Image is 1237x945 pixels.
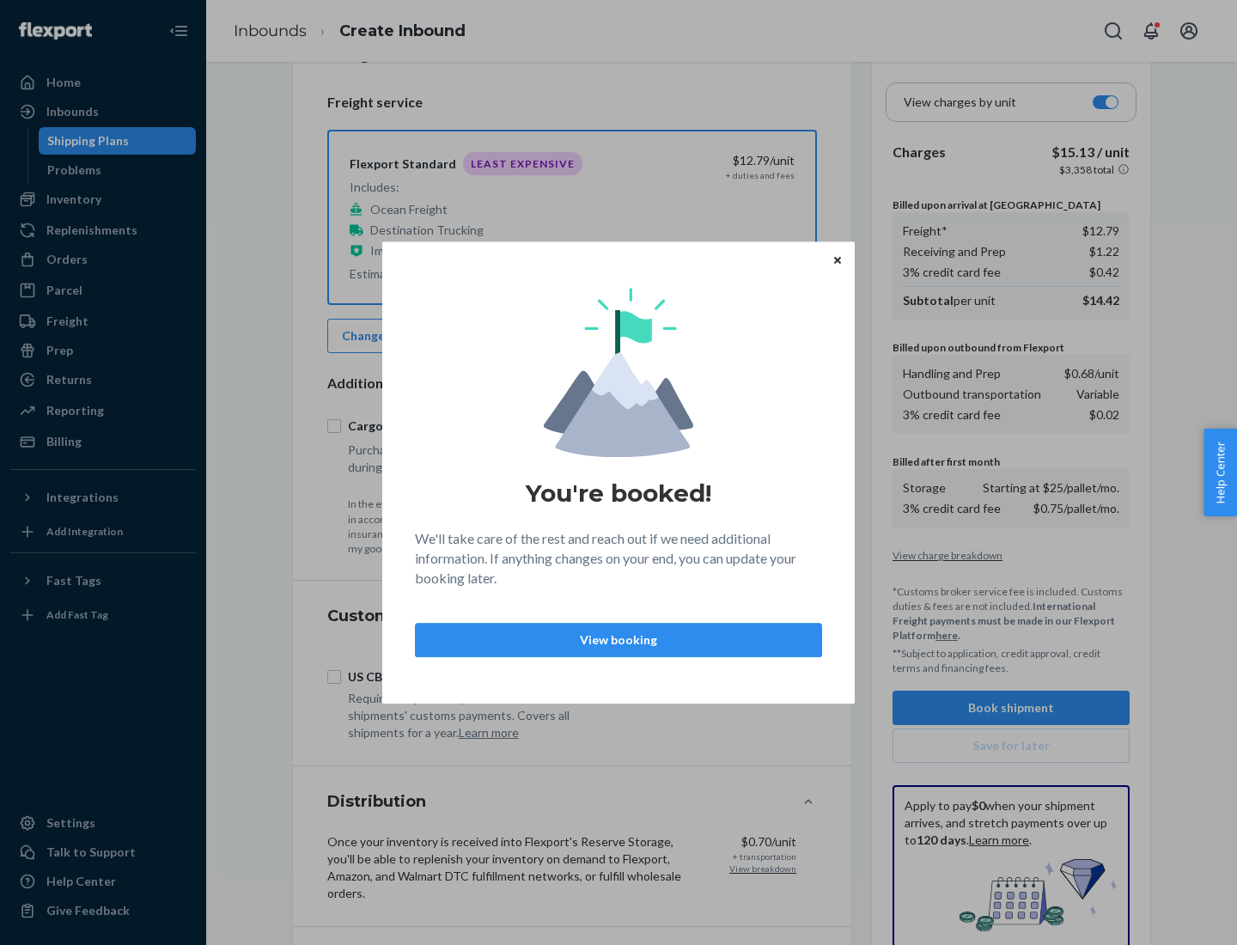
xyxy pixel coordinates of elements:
h1: You're booked! [526,478,711,509]
button: Close [829,250,846,269]
img: svg+xml,%3Csvg%20viewBox%3D%220%200%20174%20197%22%20fill%3D%22none%22%20xmlns%3D%22http%3A%2F%2F... [544,288,693,457]
p: We'll take care of the rest and reach out if we need additional information. If anything changes ... [415,529,822,588]
button: View booking [415,623,822,657]
p: View booking [430,631,807,649]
